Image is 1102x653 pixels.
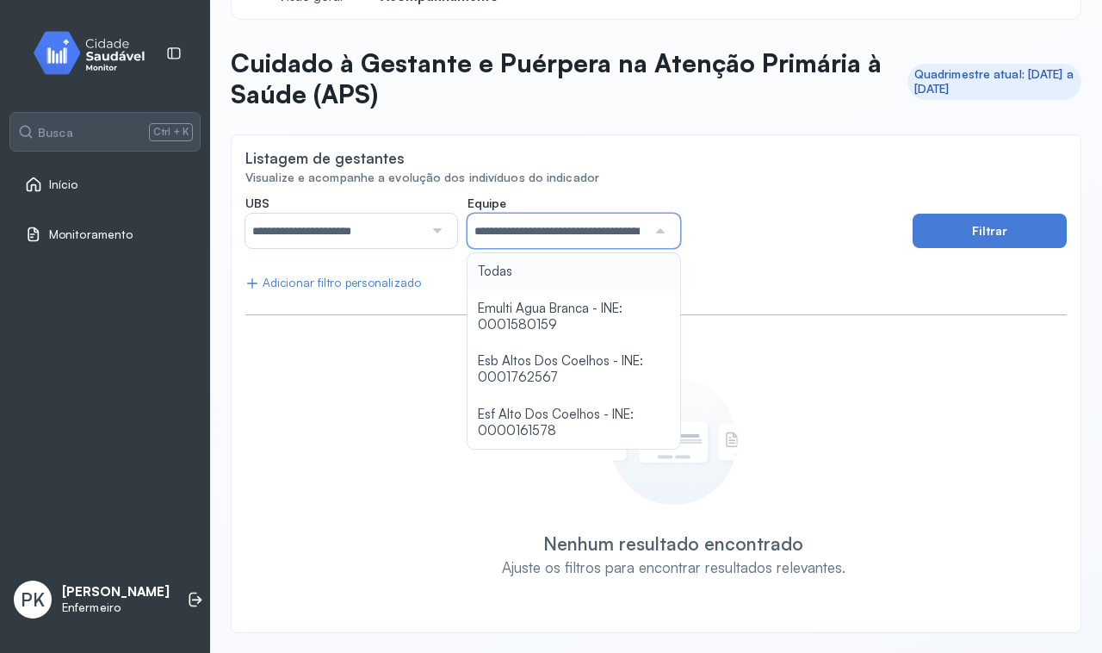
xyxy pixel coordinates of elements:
[913,214,1067,248] button: Filtrar
[21,588,45,611] span: PK
[25,176,185,193] a: Início
[467,396,679,450] li: Esf Alto Dos Coelhos - INE: 0000161578
[49,177,78,192] span: Início
[467,196,506,211] span: Equipe
[467,253,679,290] li: Todas
[149,123,193,140] span: Ctrl + K
[467,343,679,396] li: Esb Altos Dos Coelhos - INE: 0001762567
[502,558,845,576] div: Ajuste os filtros para encontrar resultados relevantes.
[245,149,405,167] div: Listagem de gestantes
[231,47,894,110] p: Cuidado à Gestante e Puérpera na Atenção Primária à Saúde (APS)
[543,532,803,555] div: Nenhum resultado encontrado
[467,290,679,344] li: Emulti Agua Branca - INE: 0001580159
[245,196,269,211] span: UBS
[62,584,170,600] p: [PERSON_NAME]
[245,276,421,290] div: Adicionar filtro personalizado
[38,125,73,140] span: Busca
[62,600,170,615] p: Enfermeiro
[18,28,173,78] img: monitor.svg
[49,227,133,242] span: Monitoramento
[245,171,1067,185] div: Visualize e acompanhe a evolução dos indivíduos do indicador
[914,67,1074,96] div: Quadrimestre atual: [DATE] a [DATE]
[25,226,185,243] a: Monitoramento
